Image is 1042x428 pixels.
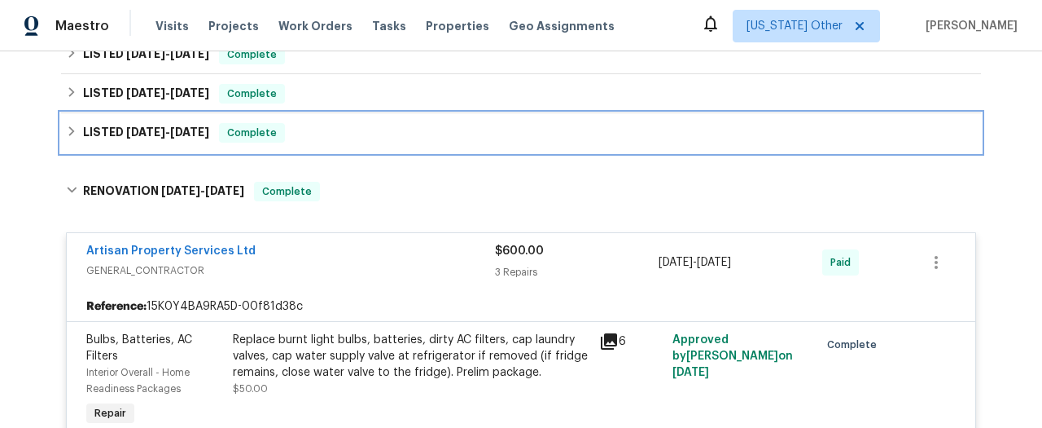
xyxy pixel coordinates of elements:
div: LISTED [DATE]-[DATE]Complete [61,35,981,74]
span: - [126,126,209,138]
div: LISTED [DATE]-[DATE]Complete [61,113,981,152]
span: - [161,185,244,196]
span: Maestro [55,18,109,34]
span: Bulbs, Batteries, AC Filters [86,334,192,362]
span: [DATE] [697,257,731,268]
span: Approved by [PERSON_NAME] on [672,334,793,378]
div: 15K0Y4BA9RA5D-00f81d38c [67,292,975,321]
span: Complete [221,125,283,141]
span: [DATE] [126,126,165,138]
span: Tasks [372,20,406,32]
span: GENERAL_CONTRACTOR [86,263,495,279]
h6: LISTED [83,123,209,143]
div: RENOVATION [DATE]-[DATE]Complete [61,165,981,218]
h6: LISTED [83,84,209,104]
div: LISTED [DATE]-[DATE]Complete [61,74,981,113]
h6: LISTED [83,45,209,64]
span: [DATE] [161,185,200,196]
span: Complete [221,86,283,102]
span: [US_STATE] Other [746,18,843,34]
span: Properties [426,18,489,34]
span: Complete [256,183,318,200]
span: Interior Overall - Home Readiness Packages [86,368,190,394]
span: [DATE] [170,48,209,60]
span: [DATE] [126,48,165,60]
span: [DATE] [205,185,244,196]
span: Repair [88,405,133,421]
div: 6 [599,332,663,351]
span: Geo Assignments [509,18,615,34]
span: [DATE] [170,87,209,99]
span: - [126,48,209,60]
span: [PERSON_NAME] [919,18,1018,34]
span: [DATE] [126,87,165,99]
span: Paid [830,254,857,271]
span: Complete [827,337,883,353]
a: Artisan Property Services Ltd [86,245,256,257]
span: - [659,254,731,271]
b: Reference: [86,298,147,315]
span: Complete [221,46,283,63]
span: $600.00 [495,245,544,257]
span: Projects [208,18,259,34]
h6: RENOVATION [83,182,244,201]
span: [DATE] [659,257,693,268]
span: [DATE] [672,367,709,378]
span: - [126,87,209,99]
div: Replace burnt light bulbs, batteries, dirty AC filters, cap laundry valves, cap water supply valv... [233,332,589,381]
span: [DATE] [170,126,209,138]
span: Work Orders [278,18,352,34]
span: Visits [155,18,189,34]
div: 3 Repairs [495,264,659,280]
span: $50.00 [233,384,268,394]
